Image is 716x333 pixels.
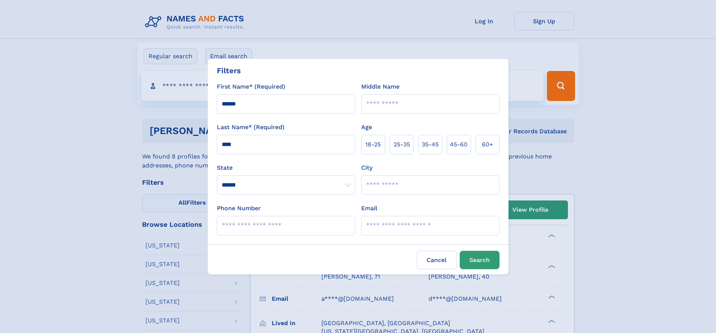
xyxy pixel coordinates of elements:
[365,140,381,149] span: 18‑25
[361,204,377,213] label: Email
[217,65,241,76] div: Filters
[217,123,285,132] label: Last Name* (Required)
[422,140,439,149] span: 35‑45
[217,204,261,213] label: Phone Number
[450,140,468,149] span: 45‑60
[361,163,372,172] label: City
[460,251,500,269] button: Search
[217,82,285,91] label: First Name* (Required)
[361,82,400,91] label: Middle Name
[394,140,410,149] span: 25‑35
[417,251,457,269] label: Cancel
[217,163,355,172] label: State
[482,140,493,149] span: 60+
[361,123,372,132] label: Age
